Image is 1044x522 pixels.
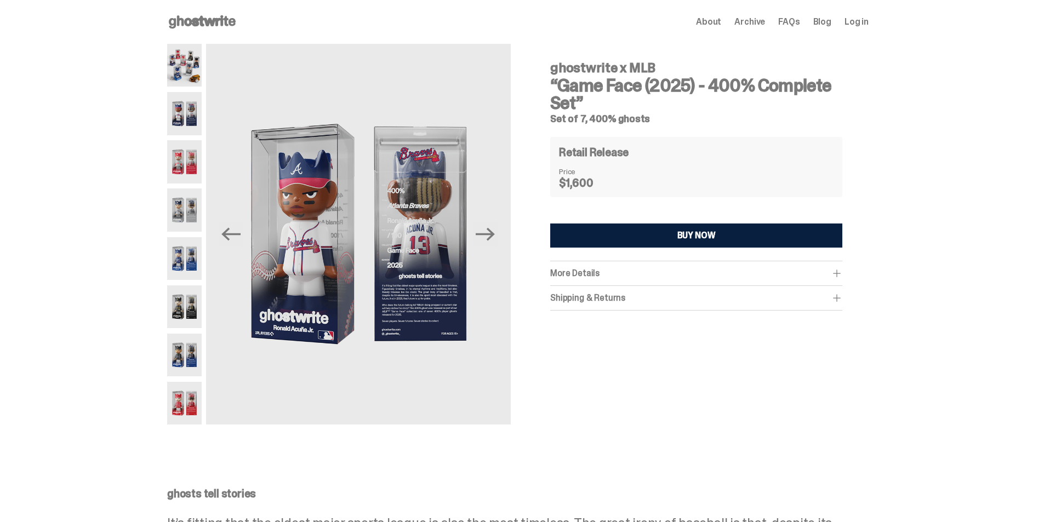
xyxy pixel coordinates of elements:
a: Archive [734,18,765,26]
h4: ghostwrite x MLB [550,61,842,74]
img: 08-ghostwrite-mlb-game-face-complete-set-mike-trout.png [167,382,202,425]
div: Shipping & Returns [550,292,842,303]
img: 05-ghostwrite-mlb-game-face-complete-set-shohei-ohtani.png [167,237,202,280]
h3: “Game Face (2025) - 400% Complete Set” [550,77,842,112]
h4: Retail Release [559,147,629,158]
img: 04-ghostwrite-mlb-game-face-complete-set-aaron-judge.png [167,188,202,231]
img: 06-ghostwrite-mlb-game-face-complete-set-paul-skenes.png [167,285,202,328]
button: Previous [219,222,243,246]
a: Log in [845,18,869,26]
button: BUY NOW [550,223,842,248]
img: 01-ghostwrite-mlb-game-face-complete-set.png [167,44,202,87]
span: More Details [550,267,600,279]
img: 03-ghostwrite-mlb-game-face-complete-set-bryce-harper.png [167,140,202,183]
img: 07-ghostwrite-mlb-game-face-complete-set-juan-soto.png [167,334,202,376]
p: ghosts tell stories [167,488,869,499]
dd: $1,600 [559,177,614,188]
button: Next [473,222,498,246]
dt: Price [559,168,614,175]
h5: Set of 7, 400% ghosts [550,114,842,124]
div: BUY NOW [677,231,716,240]
img: 02-ghostwrite-mlb-game-face-complete-set-ronald-acuna-jr.png [206,44,511,425]
a: About [696,18,721,26]
a: FAQs [778,18,800,26]
a: Blog [813,18,831,26]
img: 02-ghostwrite-mlb-game-face-complete-set-ronald-acuna-jr.png [167,92,202,135]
